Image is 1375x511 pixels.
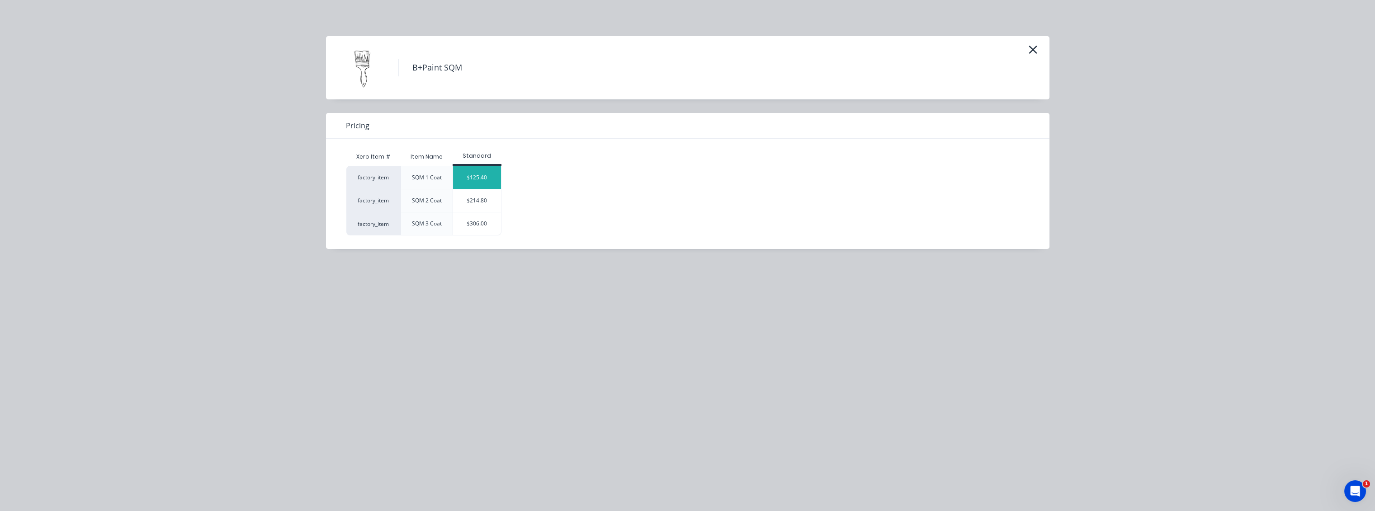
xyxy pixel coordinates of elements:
[412,197,442,205] div: SQM 2 Coat
[340,45,385,90] img: B+Paint SQM
[453,152,502,160] div: Standard
[403,145,450,168] div: Item Name
[412,220,442,228] div: SQM 3 Coat
[346,148,401,166] div: Xero Item #
[346,212,401,235] div: factory_item
[1363,480,1370,488] span: 1
[453,189,501,212] div: $214.80
[453,166,501,189] div: $125.40
[453,212,501,235] div: $306.00
[398,59,476,76] h4: B+Paint SQM
[412,173,442,182] div: SQM 1 Coat
[346,120,369,131] span: Pricing
[346,166,401,189] div: factory_item
[1344,480,1366,502] iframe: Intercom live chat
[346,189,401,212] div: factory_item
